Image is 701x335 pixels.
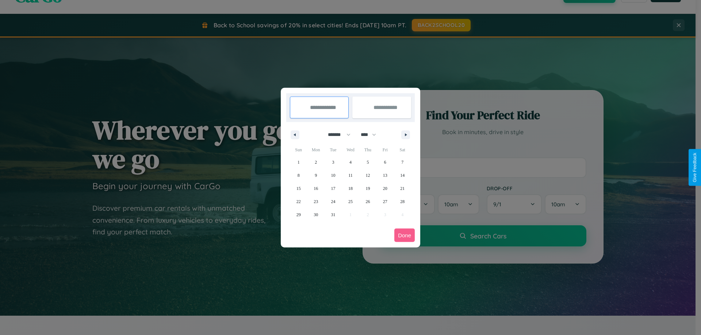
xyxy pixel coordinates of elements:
[376,182,394,195] button: 20
[692,153,697,182] div: Give Feedback
[359,195,376,208] button: 26
[383,182,387,195] span: 20
[290,208,307,221] button: 29
[290,182,307,195] button: 15
[325,195,342,208] button: 24
[325,144,342,156] span: Tue
[290,156,307,169] button: 1
[400,182,405,195] span: 21
[342,195,359,208] button: 25
[359,156,376,169] button: 5
[376,195,394,208] button: 27
[365,182,370,195] span: 19
[290,144,307,156] span: Sun
[314,195,318,208] span: 23
[342,144,359,156] span: Wed
[325,169,342,182] button: 10
[359,169,376,182] button: 12
[348,195,353,208] span: 25
[400,195,405,208] span: 28
[290,195,307,208] button: 22
[296,182,301,195] span: 15
[307,182,324,195] button: 16
[331,182,336,195] span: 17
[365,195,370,208] span: 26
[348,182,353,195] span: 18
[376,156,394,169] button: 6
[307,156,324,169] button: 2
[331,169,336,182] span: 10
[331,208,336,221] span: 31
[307,144,324,156] span: Mon
[359,144,376,156] span: Thu
[296,195,301,208] span: 22
[342,156,359,169] button: 4
[298,156,300,169] span: 1
[365,169,370,182] span: 12
[325,156,342,169] button: 3
[315,156,317,169] span: 2
[376,144,394,156] span: Fri
[342,182,359,195] button: 18
[314,182,318,195] span: 16
[359,182,376,195] button: 19
[307,208,324,221] button: 30
[394,229,415,242] button: Done
[394,144,411,156] span: Sat
[394,169,411,182] button: 14
[401,156,403,169] span: 7
[384,156,386,169] span: 6
[296,208,301,221] span: 29
[367,156,369,169] span: 5
[325,182,342,195] button: 17
[394,195,411,208] button: 28
[307,169,324,182] button: 9
[394,156,411,169] button: 7
[314,208,318,221] span: 30
[383,195,387,208] span: 27
[349,156,352,169] span: 4
[383,169,387,182] span: 13
[400,169,405,182] span: 14
[348,169,353,182] span: 11
[332,156,334,169] span: 3
[376,169,394,182] button: 13
[394,182,411,195] button: 21
[342,169,359,182] button: 11
[298,169,300,182] span: 8
[290,169,307,182] button: 8
[325,208,342,221] button: 31
[307,195,324,208] button: 23
[315,169,317,182] span: 9
[331,195,336,208] span: 24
